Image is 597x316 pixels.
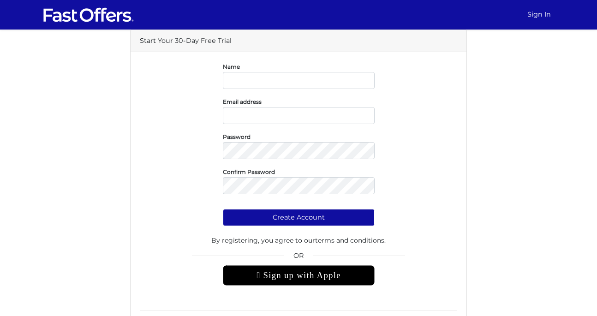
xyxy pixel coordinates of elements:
[223,209,375,226] button: Create Account
[524,6,555,24] a: Sign In
[223,136,251,138] label: Password
[315,236,384,244] a: terms and conditions
[131,30,466,52] div: Start Your 30-Day Free Trial
[223,265,375,286] div: Sign up with Apple
[223,66,240,68] label: Name
[140,226,457,250] div: By registering, you agree to our .
[223,250,375,265] span: OR
[223,171,275,173] label: Confirm Password
[223,101,262,103] label: Email address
